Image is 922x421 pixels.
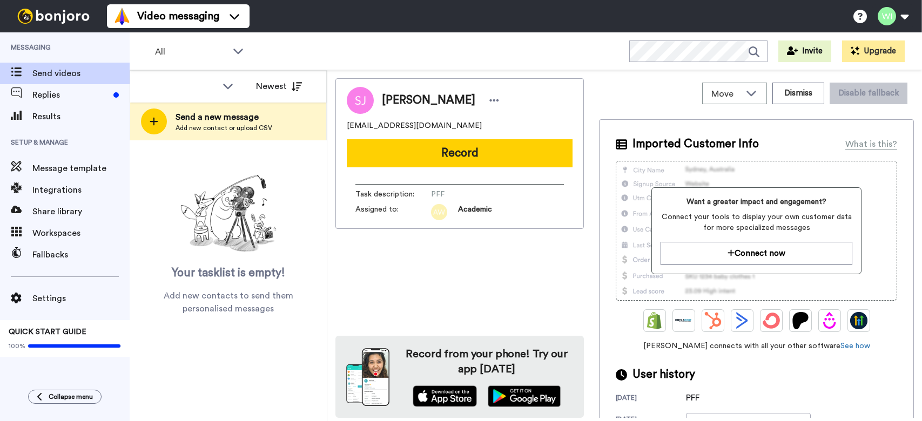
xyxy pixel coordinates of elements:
span: Want a greater impact and engagement? [661,196,853,207]
img: Image of SHAN-TONI JOHNSON [347,87,374,114]
button: Dismiss [772,83,824,104]
span: Add new contact or upload CSV [176,124,272,132]
img: bj-logo-header-white.svg [13,9,94,24]
img: vm-color.svg [113,8,131,25]
button: Collapse menu [28,390,102,404]
span: Send a new message [176,111,272,124]
button: Newest [248,76,310,97]
div: [DATE] [616,393,686,404]
img: appstore [413,385,477,407]
span: Settings [32,292,130,305]
span: Imported Customer Info [632,136,759,152]
img: ready-set-action.png [174,171,282,257]
span: Assigned to: [355,204,431,220]
span: Message template [32,162,130,175]
span: QUICK START GUIDE [9,328,86,336]
img: GoHighLevel [850,312,867,329]
span: Add new contacts to send them personalised messages [146,289,311,315]
img: ConvertKit [763,312,780,329]
span: PFF [431,189,534,200]
img: aw.png [431,204,447,220]
span: Replies [32,89,109,101]
span: [EMAIL_ADDRESS][DOMAIN_NAME] [347,120,482,131]
span: Your tasklist is empty! [172,265,285,281]
span: Move [711,87,741,100]
span: All [155,45,227,58]
span: Fallbacks [32,248,130,261]
img: playstore [488,385,561,407]
img: Ontraport [675,312,692,329]
span: Share library [32,205,130,218]
button: Connect now [661,242,853,265]
img: Patreon [792,312,809,329]
button: Disable fallback [830,83,907,104]
span: Workspaces [32,227,130,240]
button: Upgrade [842,40,905,62]
span: [PERSON_NAME] [382,92,475,108]
span: Academic [458,204,492,220]
div: PFF [686,391,740,404]
span: 100% [9,342,25,350]
span: User history [632,366,695,383]
span: Collapse menu [49,392,93,401]
div: What is this? [845,138,897,151]
span: Send videos [32,67,130,80]
span: Results [32,110,130,123]
img: download [346,348,389,406]
span: Connect your tools to display your own customer data for more specialized messages [661,212,853,233]
span: [PERSON_NAME] connects with all your other software [616,341,897,351]
img: Drip [821,312,838,329]
img: Hubspot [704,312,722,329]
button: Record [347,139,573,167]
span: Integrations [32,184,130,196]
button: Invite [778,40,831,62]
img: ActiveCampaign [733,312,751,329]
span: Video messaging [137,9,219,24]
img: Shopify [646,312,663,329]
span: Task description : [355,189,431,200]
h4: Record from your phone! Try our app [DATE] [400,347,573,377]
a: See how [840,342,870,350]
